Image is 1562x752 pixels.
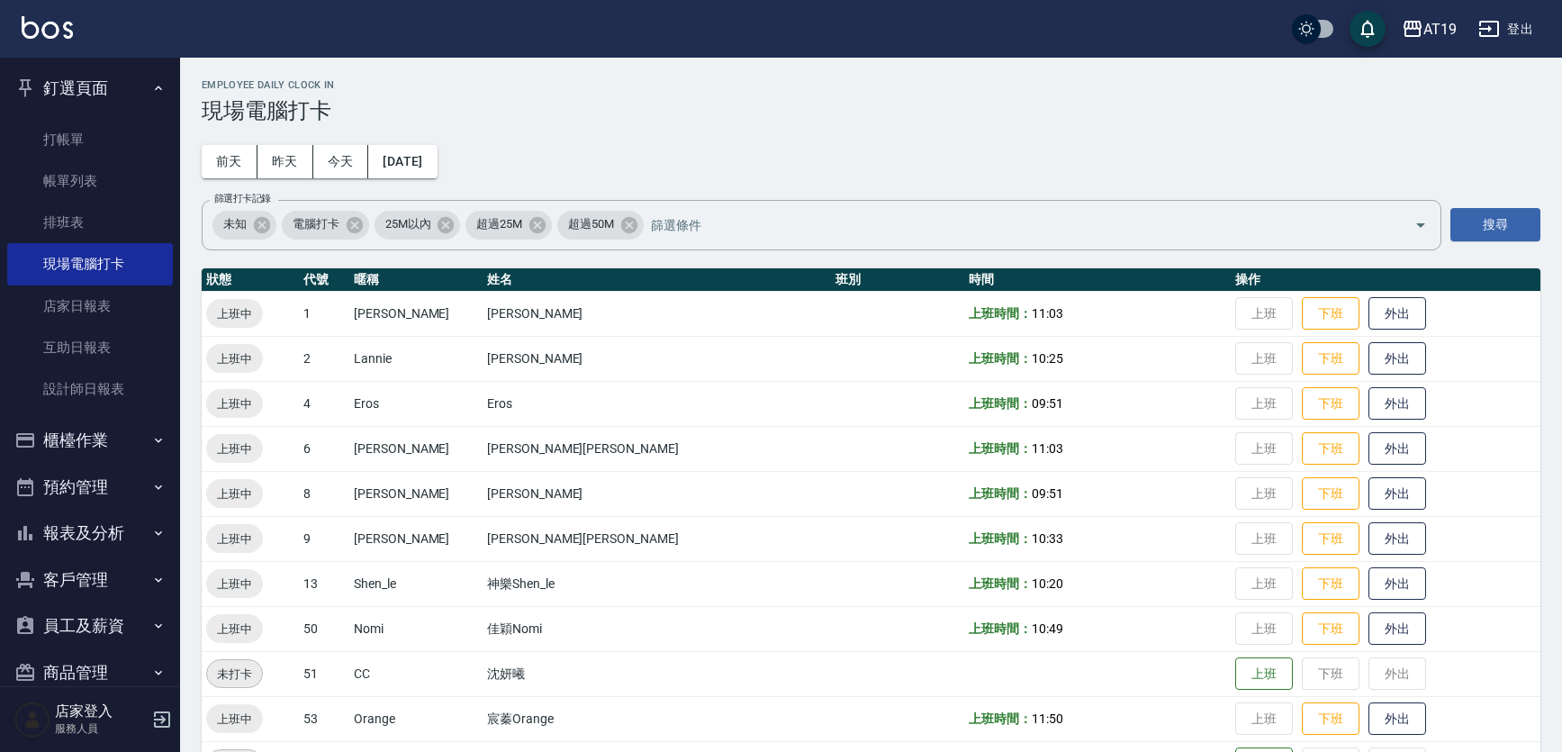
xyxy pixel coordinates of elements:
td: Orange [349,696,483,741]
td: 4 [299,381,349,426]
button: 外出 [1368,342,1426,376]
a: 互助日報表 [7,327,173,368]
span: 上班中 [206,530,263,548]
td: [PERSON_NAME] [483,336,831,381]
a: 帳單列表 [7,160,173,202]
button: 外出 [1368,522,1426,556]
b: 上班時間： [969,486,1032,501]
a: 店家日報表 [7,285,173,327]
span: 25M以內 [375,215,442,233]
span: 09:51 [1032,396,1063,411]
button: 下班 [1302,297,1359,331]
button: 櫃檯作業 [7,417,173,464]
td: 神樂Shen_le [483,561,831,606]
button: 下班 [1302,477,1359,511]
td: [PERSON_NAME] [349,471,483,516]
button: 上班 [1235,657,1293,691]
td: 沈妍曦 [483,651,831,696]
td: 6 [299,426,349,471]
p: 服務人員 [55,720,147,737]
button: AT19 [1395,11,1464,48]
div: 25M以內 [375,211,461,240]
td: 51 [299,651,349,696]
th: 班別 [831,268,964,292]
button: 客戶管理 [7,557,173,603]
button: 外出 [1368,612,1426,646]
input: 篩選條件 [646,209,1383,240]
td: Eros [483,381,831,426]
button: 下班 [1302,387,1359,421]
button: [DATE] [368,145,437,178]
td: [PERSON_NAME] [483,471,831,516]
td: CC [349,651,483,696]
div: 超過25M [465,211,552,240]
span: 10:20 [1032,576,1063,591]
b: 上班時間： [969,576,1032,591]
th: 時間 [964,268,1231,292]
button: 釘選頁面 [7,65,173,112]
button: 報表及分析 [7,510,173,557]
div: 電腦打卡 [282,211,369,240]
button: 登出 [1471,13,1540,46]
span: 上班中 [206,485,263,503]
span: 10:33 [1032,531,1063,546]
button: 下班 [1302,702,1359,736]
div: AT19 [1423,18,1457,41]
span: 上班中 [206,710,263,729]
button: 外出 [1368,297,1426,331]
th: 狀態 [202,268,299,292]
td: 宸蓁Orange [483,696,831,741]
span: 10:49 [1032,621,1063,636]
b: 上班時間： [969,351,1032,366]
td: [PERSON_NAME] [349,426,483,471]
td: [PERSON_NAME] [349,516,483,561]
h2: Employee Daily Clock In [202,79,1540,91]
span: 上班中 [206,575,263,593]
a: 現場電腦打卡 [7,243,173,285]
span: 電腦打卡 [282,215,350,233]
th: 代號 [299,268,349,292]
button: Open [1406,211,1435,240]
button: 外出 [1368,477,1426,511]
span: 上班中 [206,439,263,458]
button: 商品管理 [7,649,173,696]
a: 排班表 [7,202,173,243]
td: [PERSON_NAME] [349,291,483,336]
button: 外出 [1368,432,1426,466]
b: 上班時間： [969,531,1032,546]
span: 11:03 [1032,441,1063,456]
td: [PERSON_NAME][PERSON_NAME] [483,516,831,561]
b: 上班時間： [969,621,1032,636]
td: Lannie [349,336,483,381]
button: 搜尋 [1450,208,1540,241]
td: [PERSON_NAME][PERSON_NAME] [483,426,831,471]
td: 1 [299,291,349,336]
b: 上班時間： [969,396,1032,411]
button: 員工及薪資 [7,603,173,649]
th: 姓名 [483,268,831,292]
button: 外出 [1368,702,1426,736]
div: 未知 [212,211,276,240]
td: 佳穎Nomi [483,606,831,651]
th: 暱稱 [349,268,483,292]
img: Logo [22,16,73,39]
button: 外出 [1368,567,1426,601]
td: 13 [299,561,349,606]
td: Eros [349,381,483,426]
label: 篩選打卡記錄 [214,192,271,205]
span: 11:03 [1032,306,1063,321]
h5: 店家登入 [55,702,147,720]
td: 50 [299,606,349,651]
span: 09:51 [1032,486,1063,501]
span: 11:50 [1032,711,1063,726]
span: 10:25 [1032,351,1063,366]
span: 超過25M [465,215,533,233]
b: 上班時間： [969,711,1032,726]
span: 上班中 [206,620,263,639]
span: 未打卡 [207,665,262,684]
td: 53 [299,696,349,741]
div: 超過50M [557,211,644,240]
button: 下班 [1302,612,1359,646]
button: 外出 [1368,387,1426,421]
button: 下班 [1302,342,1359,376]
